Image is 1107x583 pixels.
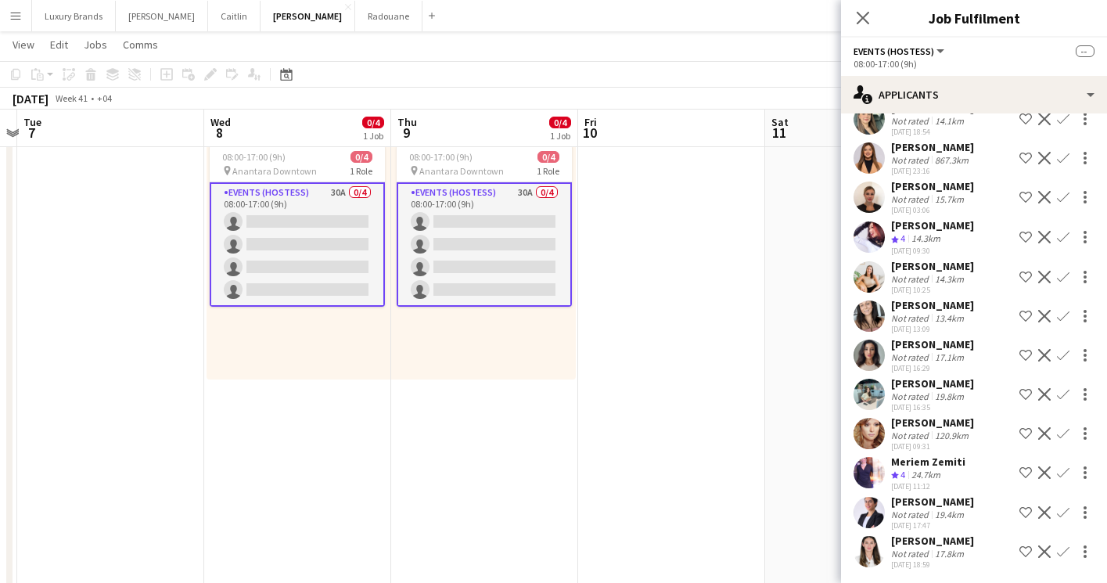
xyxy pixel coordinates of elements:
span: 0/4 [362,117,384,128]
button: Caitlin [208,1,261,31]
div: 14.3km [932,273,967,285]
span: 8 [208,124,231,142]
div: [PERSON_NAME] [891,534,974,548]
button: Radouane [355,1,422,31]
span: 4 [900,232,905,244]
div: 17.8km [932,548,967,560]
div: 867.3km [932,154,972,166]
span: Week 41 [52,92,91,104]
div: Not rated [891,273,932,285]
button: Luxury Brands [32,1,116,31]
div: 120.9km [932,430,972,441]
div: Not rated [891,430,932,441]
div: [DATE] 18:54 [891,127,974,137]
div: Not rated [891,390,932,402]
div: Not rated [891,115,932,127]
div: Not rated [891,509,932,520]
span: 08:00-17:00 (9h) [409,151,473,163]
button: Events (Hostess) [854,45,947,57]
span: 1 Role [350,165,372,177]
span: Edit [50,38,68,52]
span: 0/4 [537,151,559,163]
div: [DATE] 16:29 [891,363,974,373]
span: Anantara Downtown [232,165,317,177]
div: 24.7km [908,469,943,482]
span: Comms [123,38,158,52]
span: 10 [582,124,597,142]
div: [PERSON_NAME] [891,495,974,509]
div: [DATE] 03:06 [891,205,974,215]
div: [PERSON_NAME] [891,259,974,273]
span: 9 [395,124,417,142]
div: Meriem Zemiti [891,455,965,469]
div: 13.4km [932,312,967,324]
span: Fri [584,115,597,129]
div: [PERSON_NAME] [891,337,974,351]
div: 1 Job [550,130,570,142]
a: Jobs [77,34,113,55]
span: Anantara Downtown [419,165,504,177]
span: 7 [21,124,41,142]
span: Tue [23,115,41,129]
span: 0/4 [350,151,372,163]
div: 17.1km [932,351,967,363]
div: [DATE] 09:30 [891,246,974,256]
app-card-role: Events (Hostess)30A0/408:00-17:00 (9h) [397,182,572,307]
div: Not rated [891,351,932,363]
span: Jobs [84,38,107,52]
div: Not rated [891,154,932,166]
span: 08:00-17:00 (9h) [222,151,286,163]
div: [PERSON_NAME] [891,416,974,430]
span: Events (Hostess) [854,45,934,57]
app-card-role: Events (Hostess)30A0/408:00-17:00 (9h) [210,182,385,307]
span: View [13,38,34,52]
span: Wed [210,115,231,129]
div: Applicants [841,76,1107,113]
div: [PERSON_NAME] [891,218,974,232]
div: 14.1km [932,115,967,127]
span: Thu [397,115,417,129]
div: [DATE] 18:59 [891,560,974,570]
a: View [6,34,41,55]
span: Sat [771,115,789,129]
div: Not rated [891,548,932,560]
div: Not rated [891,312,932,324]
div: [PERSON_NAME] [891,179,974,193]
button: [PERSON_NAME] [261,1,355,31]
app-job-card: 08:00-17:00 (9h)0/4 Anantara Downtown1 RoleEvents (Hostess)30A0/408:00-17:00 (9h) [397,145,572,307]
div: [PERSON_NAME] [891,376,974,390]
div: [DATE] 23:16 [891,166,974,176]
span: 4 [900,469,905,480]
div: 1 Job [363,130,383,142]
div: [DATE] 09:31 [891,441,974,452]
span: 1 Role [537,165,559,177]
div: [DATE] 13:09 [891,324,974,334]
div: 08:00-17:00 (9h) [854,58,1094,70]
div: 15.7km [932,193,967,205]
div: [PERSON_NAME] [891,140,974,154]
a: Edit [44,34,74,55]
div: Not rated [891,193,932,205]
button: [PERSON_NAME] [116,1,208,31]
div: [PERSON_NAME] [891,298,974,312]
div: [DATE] 10:25 [891,285,974,295]
a: Comms [117,34,164,55]
app-job-card: 08:00-17:00 (9h)0/4 Anantara Downtown1 RoleEvents (Hostess)30A0/408:00-17:00 (9h) [210,145,385,307]
div: +04 [97,92,112,104]
span: 11 [769,124,789,142]
div: 19.8km [932,390,967,402]
div: [DATE] 17:47 [891,520,974,531]
div: 14.3km [908,232,943,246]
div: [DATE] 16:35 [891,402,974,412]
div: [DATE] 11:12 [891,481,965,491]
span: -- [1076,45,1094,57]
div: [DATE] [13,91,49,106]
div: 19.4km [932,509,967,520]
h3: Job Fulfilment [841,8,1107,28]
span: 0/4 [549,117,571,128]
